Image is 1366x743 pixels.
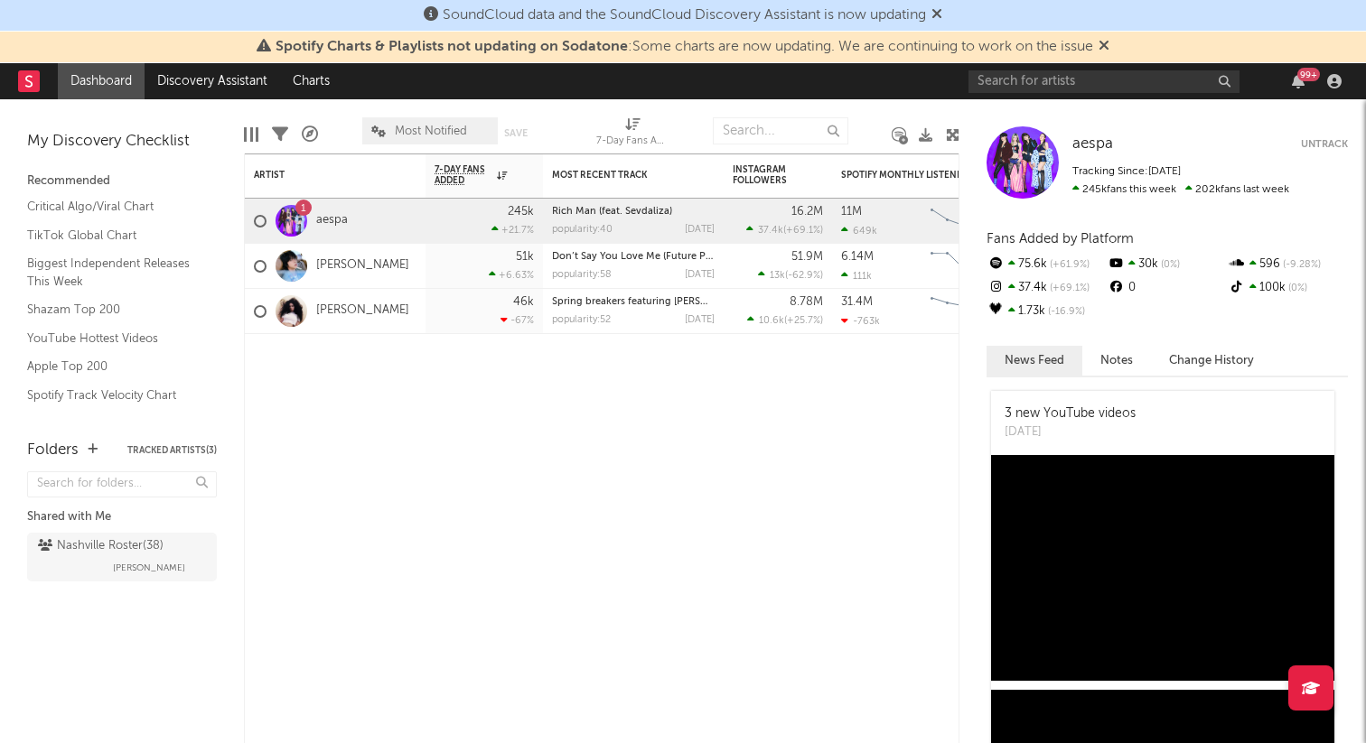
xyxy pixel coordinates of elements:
[280,63,342,99] a: Charts
[113,557,185,579] span: [PERSON_NAME]
[685,315,715,325] div: [DATE]
[1072,184,1289,195] span: 202k fans last week
[758,226,783,236] span: 37.4k
[987,346,1082,376] button: News Feed
[27,440,79,461] div: Folders
[27,226,199,246] a: TikTok Global Chart
[841,270,872,282] div: 111k
[276,40,628,54] span: Spotify Charts & Playlists not updating on Sodatone
[552,170,688,181] div: Most Recent Track
[276,40,1093,54] span: : Some charts are now updating. We are continuing to work on the issue
[931,8,942,23] span: Dismiss
[552,315,611,325] div: popularity: 52
[552,297,715,307] div: Spring breakers featuring kesha
[747,314,823,326] div: ( )
[922,244,1004,289] svg: Chart title
[27,171,217,192] div: Recommended
[922,289,1004,334] svg: Chart title
[791,251,823,263] div: 51.9M
[1228,253,1348,276] div: 596
[987,300,1107,323] div: 1.73k
[770,271,785,281] span: 13k
[987,253,1107,276] div: 75.6k
[443,8,926,23] span: SoundCloud data and the SoundCloud Discovery Assistant is now updating
[987,232,1134,246] span: Fans Added by Platform
[787,316,820,326] span: +25.7 %
[685,225,715,235] div: [DATE]
[27,300,199,320] a: Shazam Top 200
[552,252,715,262] div: Don’t Say You Love Me (Future Pop Remix)
[759,316,784,326] span: 10.6k
[27,533,217,581] a: Nashville Roster(38)[PERSON_NAME]
[316,303,409,319] a: [PERSON_NAME]
[316,258,409,274] a: [PERSON_NAME]
[1151,346,1272,376] button: Change History
[27,197,199,217] a: Critical Algo/Viral Chart
[788,271,820,281] span: -62.9 %
[1045,307,1085,317] span: -16.9 %
[1107,276,1227,300] div: 0
[1072,136,1113,152] span: aespa
[552,297,753,307] a: Spring breakers featuring [PERSON_NAME]
[1005,423,1136,441] div: [DATE]
[1286,283,1307,293] span: 0 %
[489,269,534,281] div: +6.63 %
[272,108,288,161] div: Filters
[145,63,280,99] a: Discovery Assistant
[127,446,217,455] button: Tracked Artists(3)
[513,296,534,308] div: 46k
[316,213,348,228] a: aespa
[552,252,753,262] a: Don’t Say You Love Me (Future Pop Remix)
[790,296,823,308] div: 8.78M
[1082,346,1151,376] button: Notes
[552,207,672,217] a: Rich Man (feat. Sevdaliza)
[841,315,880,327] div: -763k
[733,164,796,186] div: Instagram Followers
[58,63,145,99] a: Dashboard
[27,357,199,376] a: Apple Top 200
[1301,135,1348,153] button: Untrack
[552,270,612,280] div: popularity: 58
[501,314,534,326] div: -67 %
[1292,74,1305,88] button: 99+
[987,276,1107,300] div: 37.4k
[841,206,862,218] div: 11M
[504,128,528,138] button: Save
[1072,184,1176,195] span: 245k fans this week
[841,170,977,181] div: Spotify Monthly Listeners
[841,296,873,308] div: 31.4M
[38,535,164,557] div: Nashville Roster ( 38 )
[27,254,199,291] a: Biggest Independent Releases This Week
[1158,260,1180,270] span: 0 %
[395,125,467,137] span: Most Notified
[596,131,669,153] div: 7-Day Fans Added (7-Day Fans Added)
[746,224,823,236] div: ( )
[27,506,217,528] div: Shared with Me
[1280,260,1321,270] span: -9.28 %
[27,329,199,348] a: YouTube Hottest Videos
[841,225,877,237] div: 649k
[1228,276,1348,300] div: 100k
[516,251,534,263] div: 51k
[1047,260,1090,270] span: +61.9 %
[244,108,258,161] div: Edit Columns
[713,117,848,144] input: Search...
[758,269,823,281] div: ( )
[1047,283,1090,293] span: +69.1 %
[685,270,715,280] div: [DATE]
[508,206,534,218] div: 245k
[922,199,1004,244] svg: Chart title
[1072,135,1113,153] a: aespa
[786,226,820,236] span: +69.1 %
[491,224,534,236] div: +21.7 %
[1297,68,1320,81] div: 99 +
[968,70,1240,93] input: Search for artists
[1072,166,1181,177] span: Tracking Since: [DATE]
[27,131,217,153] div: My Discovery Checklist
[254,170,389,181] div: Artist
[552,225,613,235] div: popularity: 40
[1099,40,1109,54] span: Dismiss
[791,206,823,218] div: 16.2M
[552,207,715,217] div: Rich Man (feat. Sevdaliza)
[1005,404,1136,423] div: 3 new YouTube videos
